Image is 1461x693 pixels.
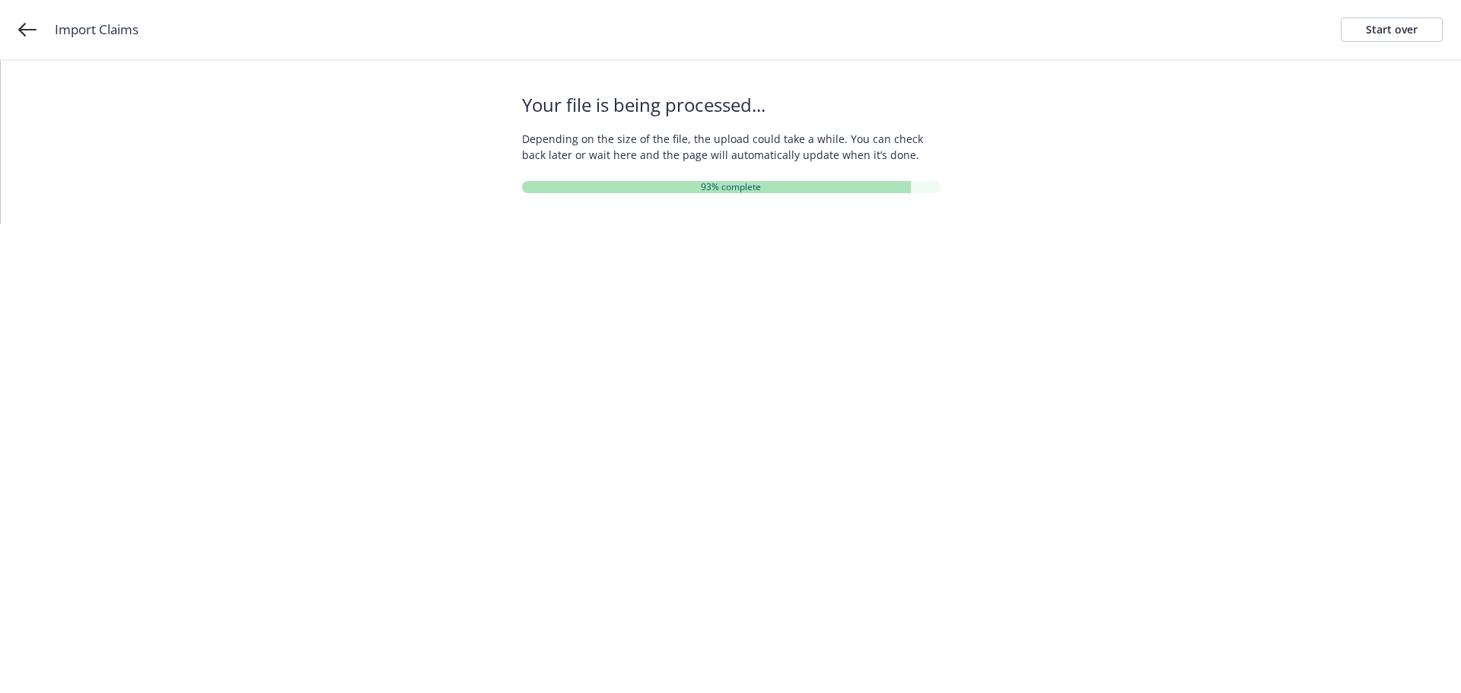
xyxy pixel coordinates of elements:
[1341,17,1443,42] a: Start over
[522,131,941,163] span: Depending on the size of the file, the upload could take a while. You can check back later or wai...
[1366,18,1418,41] div: Start over
[55,20,138,40] span: Import Claims
[522,91,941,119] span: Your file is being processed...
[701,180,761,194] span: 93% complete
